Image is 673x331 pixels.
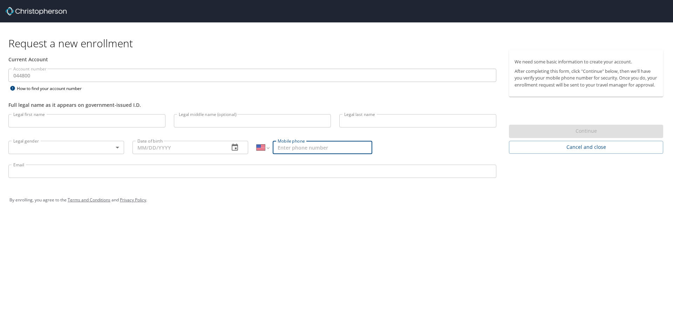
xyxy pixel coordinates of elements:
[515,143,658,152] span: Cancel and close
[509,141,663,154] button: Cancel and close
[515,58,658,65] p: We need some basic information to create your account.
[8,56,496,63] div: Current Account
[132,141,224,154] input: MM/DD/YYYY
[8,141,124,154] div: ​
[8,36,669,50] h1: Request a new enrollment
[8,84,96,93] div: How to find your account number
[8,101,496,109] div: Full legal name as it appears on government-issued I.D.
[68,197,110,203] a: Terms and Conditions
[273,141,372,154] input: Enter phone number
[120,197,146,203] a: Privacy Policy
[9,191,664,209] div: By enrolling, you agree to the and .
[515,68,658,88] p: After completing this form, click "Continue" below, then we'll have you verify your mobile phone ...
[6,7,67,15] img: cbt logo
